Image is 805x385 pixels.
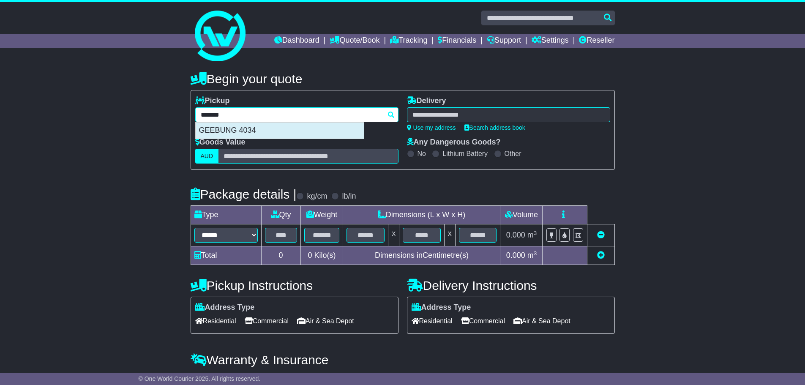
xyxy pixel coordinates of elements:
a: Remove this item [597,231,605,239]
a: Quote/Book [330,34,379,48]
label: Goods Value [195,138,246,147]
td: Dimensions in Centimetre(s) [343,246,500,265]
label: Any Dangerous Goods? [407,138,501,147]
span: Commercial [461,314,505,328]
a: Support [487,34,521,48]
label: Pickup [195,96,230,106]
sup: 3 [534,250,537,257]
span: Residential [195,314,236,328]
a: Search address book [464,124,525,131]
span: Commercial [245,314,289,328]
h4: Warranty & Insurance [191,353,615,367]
label: AUD [195,149,219,164]
span: 250 [276,371,289,380]
span: m [527,251,537,259]
h4: Begin your quote [191,72,615,86]
label: Other [505,150,521,158]
a: Use my address [407,124,456,131]
label: Delivery [407,96,446,106]
span: Air & Sea Depot [513,314,570,328]
td: Volume [500,206,543,224]
a: Settings [532,34,569,48]
td: Dimensions (L x W x H) [343,206,500,224]
span: 0.000 [506,251,525,259]
label: kg/cm [307,192,327,201]
td: x [444,224,455,246]
span: m [527,231,537,239]
a: Add new item [597,251,605,259]
label: Address Type [195,303,255,312]
div: GEEBUNG 4034 [196,123,364,139]
a: Financials [438,34,476,48]
label: Lithium Battery [442,150,488,158]
h4: Delivery Instructions [407,279,615,292]
label: Address Type [412,303,471,312]
typeahead: Please provide city [195,107,398,122]
span: Air & Sea Depot [297,314,354,328]
label: lb/in [342,192,356,201]
div: All our quotes include a $ FreightSafe warranty. [191,371,615,381]
td: Total [191,246,261,265]
td: Qty [261,206,300,224]
td: x [388,224,399,246]
span: 0 [308,251,312,259]
label: No [418,150,426,158]
td: Weight [300,206,343,224]
a: Reseller [579,34,614,48]
span: 0.000 [506,231,525,239]
h4: Package details | [191,187,297,201]
a: Dashboard [274,34,319,48]
td: Type [191,206,261,224]
td: 0 [261,246,300,265]
span: © One World Courier 2025. All rights reserved. [139,375,261,382]
td: Kilo(s) [300,246,343,265]
a: Tracking [390,34,427,48]
h4: Pickup Instructions [191,279,398,292]
sup: 3 [534,230,537,236]
span: Residential [412,314,453,328]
